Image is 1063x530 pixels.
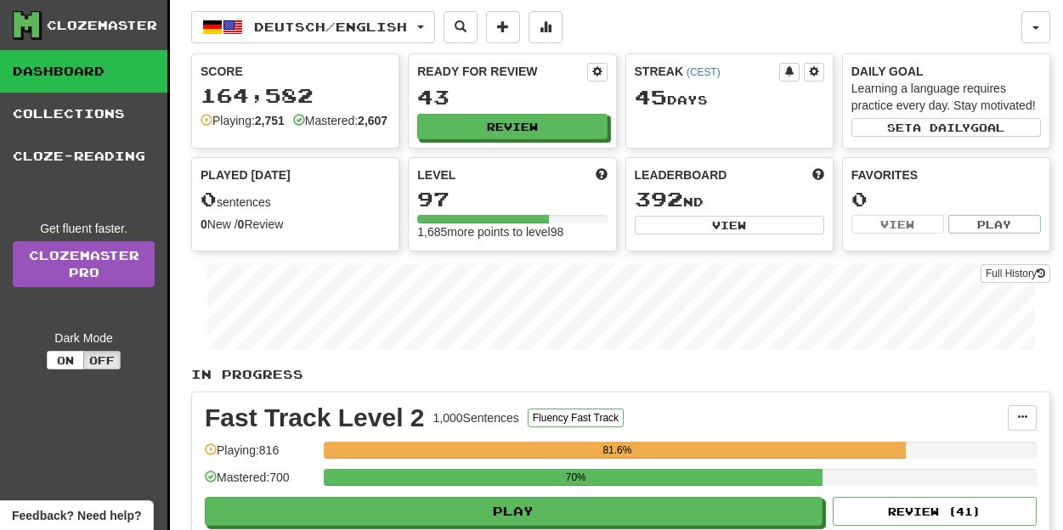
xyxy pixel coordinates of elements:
[254,20,407,34] span: Deutsch / English
[851,215,944,234] button: View
[687,66,721,78] a: (CEST)
[596,166,608,183] span: Score more points to level up
[191,366,1050,383] p: In Progress
[433,409,519,426] div: 1,000 Sentences
[205,442,315,470] div: Playing: 816
[635,187,683,211] span: 392
[191,11,435,43] button: Deutsch/English
[635,189,824,211] div: nd
[417,63,586,80] div: Ready for Review
[329,469,823,486] div: 70%
[201,85,390,106] div: 164,582
[201,112,285,129] div: Playing:
[833,497,1037,526] button: Review (41)
[47,351,84,369] button: On
[329,442,905,459] div: 81.6%
[486,11,520,43] button: Add sentence to collection
[528,409,624,427] button: Fluency Fast Track
[417,223,607,240] div: 1,685 more points to level 98
[948,215,1041,234] button: Play
[293,112,387,129] div: Mastered:
[417,114,607,139] button: Review
[635,85,667,109] span: 45
[635,166,727,183] span: Leaderboard
[529,11,563,43] button: More stats
[12,507,141,524] span: Open feedback widget
[201,216,390,233] div: New / Review
[201,189,390,211] div: sentences
[201,217,207,231] strong: 0
[47,17,157,34] div: Clozemaster
[13,241,155,287] a: ClozemasterPro
[851,80,1041,114] div: Learning a language requires practice every day. Stay motivated!
[635,87,824,109] div: Day s
[635,63,779,80] div: Streak
[201,166,291,183] span: Played [DATE]
[13,330,155,347] div: Dark Mode
[83,351,121,369] button: Off
[255,114,285,127] strong: 2,751
[444,11,478,43] button: Search sentences
[635,216,824,234] button: View
[201,63,390,80] div: Score
[358,114,387,127] strong: 2,607
[417,189,607,210] div: 97
[13,220,155,237] div: Get fluent faster.
[981,264,1050,283] button: Full History
[851,189,1041,210] div: 0
[851,118,1041,137] button: Seta dailygoal
[812,166,824,183] span: This week in points, UTC
[417,87,607,108] div: 43
[851,63,1041,80] div: Daily Goal
[238,217,245,231] strong: 0
[851,166,1041,183] div: Favorites
[205,497,823,526] button: Play
[205,405,425,431] div: Fast Track Level 2
[201,187,217,211] span: 0
[913,121,970,133] span: a daily
[417,166,455,183] span: Level
[205,469,315,497] div: Mastered: 700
